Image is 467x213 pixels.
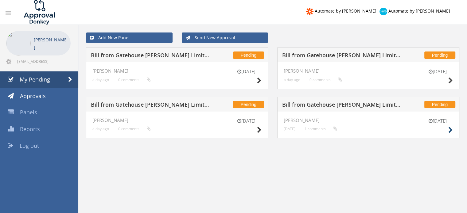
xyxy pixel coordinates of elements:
[182,32,268,43] a: Send New Approval
[424,101,455,108] span: Pending
[422,68,453,75] small: [DATE]
[118,78,151,82] small: 0 comments...
[91,52,212,60] h5: Bill from Gatehouse [PERSON_NAME] Limited for Blooming Good Scents
[92,68,262,74] h4: [PERSON_NAME]
[20,125,40,133] span: Reports
[20,76,50,83] span: My Pending
[92,118,262,123] h4: [PERSON_NAME]
[315,8,376,14] span: Automate by [PERSON_NAME]
[284,68,453,74] h4: [PERSON_NAME]
[422,118,453,124] small: [DATE]
[306,8,313,15] img: zapier-logomark.png
[282,102,403,109] h5: Bill from Gatehouse [PERSON_NAME] Limited for [PERSON_NAME] [PERSON_NAME]
[379,8,387,15] img: xero-logo.png
[118,127,151,131] small: 0 comments...
[424,51,455,59] span: Pending
[91,102,212,109] h5: Bill from Gatehouse [PERSON_NAME] Limited for Pitney [PERSON_NAME] Limited
[284,78,300,82] small: a day ago
[20,108,37,116] span: Panels
[34,36,68,51] p: [PERSON_NAME]
[309,78,342,82] small: 0 comments...
[86,32,173,43] a: Add New Panel
[284,127,295,131] small: [DATE]
[231,68,262,75] small: [DATE]
[20,142,39,149] span: Log out
[20,92,46,100] span: Approvals
[92,127,109,131] small: a day ago
[388,8,450,14] span: Automate by [PERSON_NAME]
[17,59,69,64] span: [EMAIL_ADDRESS][PERSON_NAME][DOMAIN_NAME]
[233,101,264,108] span: Pending
[92,78,109,82] small: a day ago
[284,118,453,123] h4: [PERSON_NAME]
[233,51,264,59] span: Pending
[282,52,403,60] h5: Bill from Gatehouse [PERSON_NAME] Limited for Institute of Barristers' Clerks
[305,127,337,131] small: 1 comments...
[231,118,262,124] small: [DATE]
